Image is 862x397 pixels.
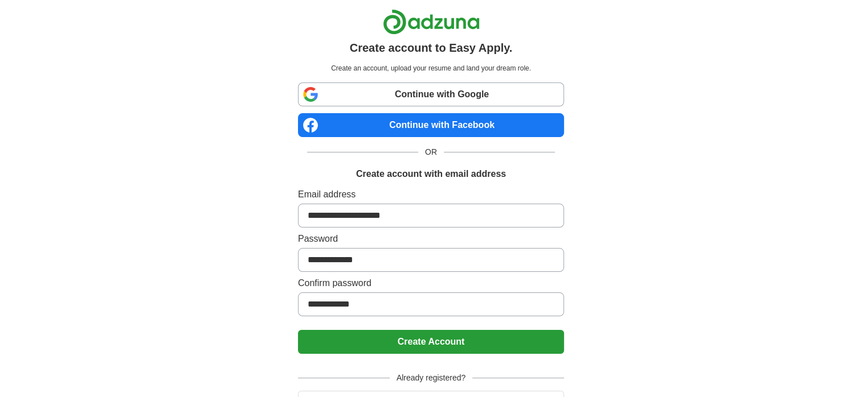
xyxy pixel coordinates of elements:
[298,276,564,290] label: Confirm password
[298,82,564,106] a: Continue with Google
[298,113,564,137] a: Continue with Facebook
[300,63,562,73] p: Create an account, upload your resume and land your dream role.
[418,146,444,158] span: OR
[383,9,480,35] img: Adzuna logo
[298,330,564,354] button: Create Account
[356,167,506,181] h1: Create account with email address
[350,39,513,56] h1: Create account to Easy Apply.
[298,188,564,201] label: Email address
[298,232,564,246] label: Password
[390,372,472,384] span: Already registered?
